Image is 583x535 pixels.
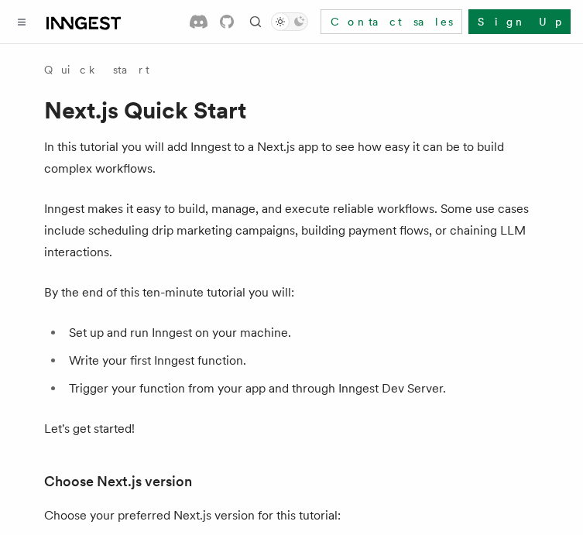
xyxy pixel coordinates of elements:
a: Quick start [44,62,149,77]
li: Write your first Inngest function. [64,350,540,372]
a: Choose Next.js version [44,471,192,492]
p: By the end of this ten-minute tutorial you will: [44,282,540,304]
button: Toggle dark mode [271,12,308,31]
a: Contact sales [321,9,462,34]
p: Let's get started! [44,418,540,440]
p: Inngest makes it easy to build, manage, and execute reliable workflows. Some use cases include sc... [44,198,540,263]
button: Find something... [246,12,265,31]
li: Set up and run Inngest on your machine. [64,322,540,344]
p: In this tutorial you will add Inngest to a Next.js app to see how easy it can be to build complex... [44,136,540,180]
h1: Next.js Quick Start [44,96,540,124]
li: Trigger your function from your app and through Inngest Dev Server. [64,378,540,400]
a: Sign Up [468,9,571,34]
button: Toggle navigation [12,12,31,31]
p: Choose your preferred Next.js version for this tutorial: [44,505,540,526]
